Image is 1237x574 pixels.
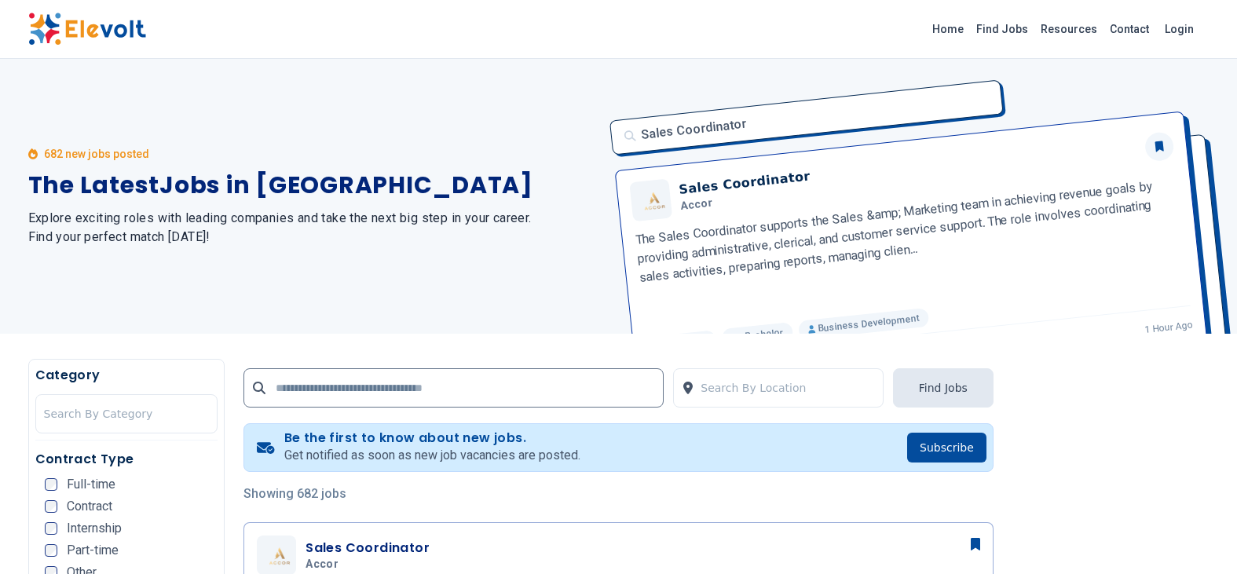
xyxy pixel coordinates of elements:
span: Full-time [67,478,115,491]
a: Home [926,16,970,42]
input: Internship [45,522,57,535]
a: Contact [1103,16,1155,42]
input: Part-time [45,544,57,557]
span: Accor [306,558,339,572]
input: Contract [45,500,57,513]
p: 682 new jobs posted [44,146,149,162]
button: Find Jobs [893,368,994,408]
p: Showing 682 jobs [243,484,994,503]
input: Full-time [45,478,57,491]
a: Resources [1034,16,1103,42]
span: Internship [67,522,122,535]
button: Subscribe [907,433,986,462]
h5: Contract Type [35,450,218,469]
h4: Be the first to know about new jobs. [284,430,580,446]
span: Part-time [67,544,119,557]
h3: Sales Coordinator [306,539,430,558]
span: Contract [67,500,112,513]
h1: The Latest Jobs in [GEOGRAPHIC_DATA] [28,171,600,199]
a: Find Jobs [970,16,1034,42]
img: Elevolt [28,13,146,46]
a: Login [1155,13,1203,45]
p: Get notified as soon as new job vacancies are posted. [284,446,580,465]
h2: Explore exciting roles with leading companies and take the next big step in your career. Find you... [28,209,600,247]
img: Accor [261,546,292,565]
h5: Category [35,366,218,385]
